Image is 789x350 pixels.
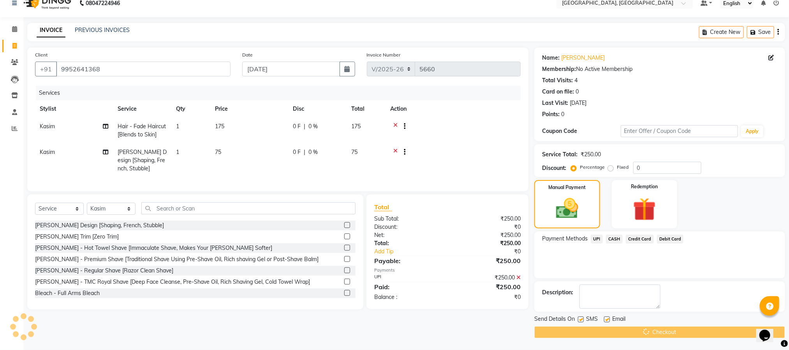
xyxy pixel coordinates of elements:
th: Service [113,100,171,118]
span: Hair - Fade Haircut [Blends to Skin] [118,123,166,138]
label: Fixed [617,164,629,171]
div: ₹0 [447,223,527,231]
a: [PERSON_NAME] [561,54,605,62]
label: Invoice Number [367,51,401,58]
span: 1 [176,148,179,156]
span: Payment Methods [542,235,588,243]
span: SMS [586,315,598,325]
div: ₹250.00 [447,282,527,292]
div: Total Visits: [542,76,573,85]
span: | [304,122,305,131]
div: Payable: [368,256,447,265]
span: Credit Card [626,235,654,244]
div: ₹250.00 [447,239,527,247]
span: 0 % [308,148,318,156]
div: [PERSON_NAME] - Regular Shave [Razor Clean Shave] [35,267,173,275]
button: Apply [741,126,763,137]
div: Net: [368,231,447,239]
span: 175 [351,123,361,130]
th: Total [347,100,386,118]
div: ₹0 [461,247,527,256]
label: Percentage [580,164,605,171]
th: Disc [288,100,347,118]
th: Qty [171,100,210,118]
div: Coupon Code [542,127,620,135]
div: Discount: [368,223,447,231]
span: 0 F [293,148,301,156]
span: UPI [591,235,603,244]
div: ₹250.00 [447,256,527,265]
div: Name: [542,54,560,62]
div: Paid: [368,282,447,292]
div: Card on file: [542,88,574,96]
span: | [304,148,305,156]
div: [PERSON_NAME] - Hot Towel Shave [Immaculate Shave, Makes Your [PERSON_NAME] Softer] [35,244,272,252]
span: CASH [606,235,623,244]
th: Action [386,100,521,118]
div: ₹0 [447,293,527,301]
span: 0 F [293,122,301,131]
input: Search by Name/Mobile/Email/Code [56,62,231,76]
div: [PERSON_NAME] Trim [Zero Trim] [35,233,119,241]
span: 1 [176,123,179,130]
div: Membership: [542,65,576,73]
a: PREVIOUS INVOICES [75,27,130,34]
span: 0 % [308,122,318,131]
div: Discount: [542,164,566,172]
th: Stylist [35,100,113,118]
a: INVOICE [37,23,65,37]
span: 75 [215,148,221,156]
iframe: chat widget [756,319,781,342]
div: ₹250.00 [581,150,601,159]
label: Client [35,51,48,58]
span: Debit Card [657,235,684,244]
div: No Active Membership [542,65,777,73]
input: Search or Scan [141,202,356,214]
div: Bleach - Full Arms Bleach [35,289,100,297]
span: Kasim [40,123,55,130]
div: 0 [561,110,564,118]
div: UPI [368,274,447,282]
label: Manual Payment [549,184,586,191]
div: [DATE] [570,99,586,107]
div: [PERSON_NAME] - TMC Royal Shave [Deep Face Cleanse, Pre-Shave Oil, Rich Shaving Gel, Cold Towel W... [35,278,310,286]
div: Service Total: [542,150,578,159]
div: 4 [574,76,578,85]
button: Save [747,26,774,38]
div: Description: [542,288,573,297]
span: Total [374,203,392,211]
span: 175 [215,123,224,130]
div: Last Visit: [542,99,568,107]
label: Redemption [631,183,658,190]
span: [PERSON_NAME] Design [Shaping, French, Stubble] [118,148,167,172]
th: Price [210,100,288,118]
img: _cash.svg [549,196,585,221]
div: ₹250.00 [447,231,527,239]
span: 75 [351,148,358,156]
button: +91 [35,62,57,76]
span: Kasim [40,148,55,156]
div: [PERSON_NAME] Design [Shaping, French, Stubble] [35,221,164,230]
a: Add Tip [368,247,461,256]
div: ₹250.00 [447,215,527,223]
input: Enter Offer / Coupon Code [621,125,738,137]
div: Payments [374,267,521,274]
div: Services [36,86,527,100]
div: Total: [368,239,447,247]
div: Points: [542,110,560,118]
span: Email [612,315,625,325]
div: 0 [576,88,579,96]
div: ₹250.00 [447,274,527,282]
span: Send Details On [534,315,575,325]
div: [PERSON_NAME] - Premium Shave [Traditional Shave Using Pre-Shave Oil, Rich shaving Gel or Post-Sh... [35,255,319,263]
button: Create New [699,26,744,38]
label: Date [242,51,253,58]
img: _gift.svg [626,195,663,224]
div: Sub Total: [368,215,447,223]
div: Balance : [368,293,447,301]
